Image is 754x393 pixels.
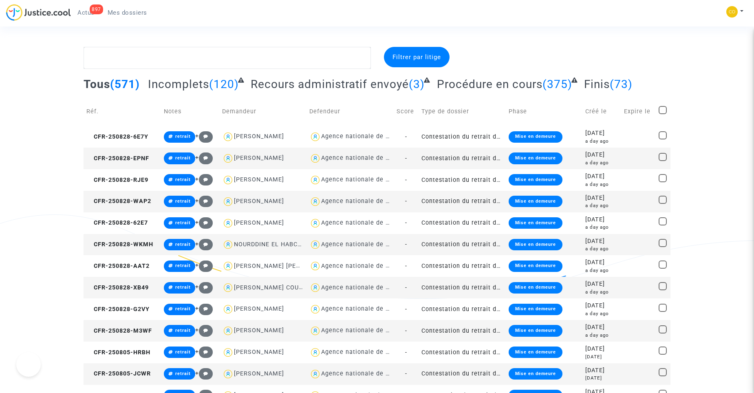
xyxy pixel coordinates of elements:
td: Contestation du retrait de [PERSON_NAME] par l'ANAH (mandataire) [419,255,506,277]
img: icon-user.svg [222,368,234,380]
div: [PERSON_NAME] [PERSON_NAME] [234,263,336,269]
td: Defendeur [306,97,394,126]
img: icon-user.svg [309,368,321,380]
span: CFR-250828-AAT2 [86,263,150,269]
div: [PERSON_NAME] [234,219,284,226]
div: Agence nationale de l'habitat [321,370,411,377]
span: CFR-250828-G2VY [86,306,150,313]
div: Agence nationale de l'habitat [321,263,411,269]
div: Mise en demeure [509,174,562,185]
span: - [405,133,407,140]
span: retrait [175,220,191,225]
img: icon-user.svg [309,131,321,143]
span: retrait [175,328,191,333]
div: [PERSON_NAME] COUTENCEAU [234,284,327,291]
td: Contestation du retrait de [PERSON_NAME] par l'ANAH (mandataire) [419,298,506,320]
div: Mise en demeure [509,131,562,143]
td: Expire le [621,97,656,126]
div: a day ago [585,310,618,317]
img: icon-user.svg [222,217,234,229]
span: Recours administratif envoyé [251,77,409,91]
div: [DATE] [585,237,618,246]
div: [DATE] [585,344,618,353]
span: retrait [175,177,191,182]
div: [PERSON_NAME] [234,176,284,183]
img: icon-user.svg [222,325,234,337]
span: Filtrer par litige [392,53,441,61]
div: a day ago [585,202,618,209]
div: Mise en demeure [509,261,562,272]
span: + [195,327,213,333]
td: Contestation du retrait de [PERSON_NAME] par l'ANAH (mandataire) [419,320,506,342]
span: - [405,155,407,162]
td: Contestation du retrait de [PERSON_NAME] par l'ANAH (mandataire) [419,169,506,191]
img: icon-user.svg [309,325,321,337]
img: icon-user.svg [309,152,321,164]
div: a day ago [585,267,618,274]
div: Agence nationale de l'habitat [321,284,411,291]
td: Contestation du retrait de [PERSON_NAME] par l'ANAH (mandataire) [419,212,506,234]
div: [DATE] [585,258,618,267]
td: Réf. [84,97,161,126]
span: CFR-250828-M3WF [86,327,152,334]
img: icon-user.svg [309,282,321,294]
span: - [405,219,407,226]
td: Créé le [582,97,621,126]
span: CFR-250805-HRBH [86,349,150,356]
div: [DATE] [585,353,618,360]
div: 897 [90,4,103,14]
td: Contestation du retrait de [PERSON_NAME] par l'ANAH (mandataire) [419,148,506,169]
span: - [405,327,407,334]
div: a day ago [585,245,618,252]
div: Mise en demeure [509,282,562,294]
div: a day ago [585,289,618,296]
span: Procédure en cours [437,77,542,91]
span: Mes dossiers [108,9,147,16]
td: Contestation du retrait de [PERSON_NAME] par l'ANAH (mandataire) [419,342,506,363]
td: Type de dossier [419,97,506,126]
span: retrait [175,306,191,311]
span: retrait [175,285,191,290]
span: CFR-250828-WAP2 [86,198,151,205]
div: Agence nationale de l'habitat [321,349,411,355]
div: [DATE] [585,194,618,203]
span: CFR-250805-JCWR [86,370,151,377]
img: icon-user.svg [309,217,321,229]
img: icon-user.svg [309,174,321,186]
span: - [405,349,407,356]
td: Contestation du retrait de [PERSON_NAME] par l'ANAH (mandataire) [419,363,506,385]
div: [DATE] [585,150,618,159]
img: icon-user.svg [309,239,321,251]
div: Agence nationale de l'habitat [321,241,411,248]
div: Agence nationale de l'habitat [321,305,411,312]
div: Mise en demeure [509,368,562,380]
span: - [405,177,407,183]
span: (120) [209,77,239,91]
img: icon-user.svg [222,303,234,315]
span: CFR-250828-6E7Y [86,133,148,140]
div: [PERSON_NAME] [234,133,284,140]
a: 897Actus [71,7,101,19]
div: [DATE] [585,215,618,224]
div: [DATE] [585,323,618,332]
div: Mise en demeure [509,217,562,229]
div: [PERSON_NAME] [234,198,284,205]
span: Tous [84,77,110,91]
img: icon-user.svg [222,239,234,251]
span: Finis [584,77,610,91]
span: retrait [175,134,191,139]
span: CFR-250828-WKMH [86,241,153,248]
img: icon-user.svg [222,347,234,358]
div: [DATE] [585,375,618,382]
span: retrait [175,349,191,355]
span: + [195,154,213,161]
span: - [405,306,407,313]
div: [DATE] [585,301,618,310]
span: - [405,198,407,205]
span: CFR-250828-EPNF [86,155,149,162]
div: a day ago [585,224,618,231]
span: + [195,241,213,247]
img: icon-user.svg [222,260,234,272]
td: Contestation du retrait de [PERSON_NAME] par l'ANAH (mandataire) [419,277,506,298]
td: Phase [506,97,582,126]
